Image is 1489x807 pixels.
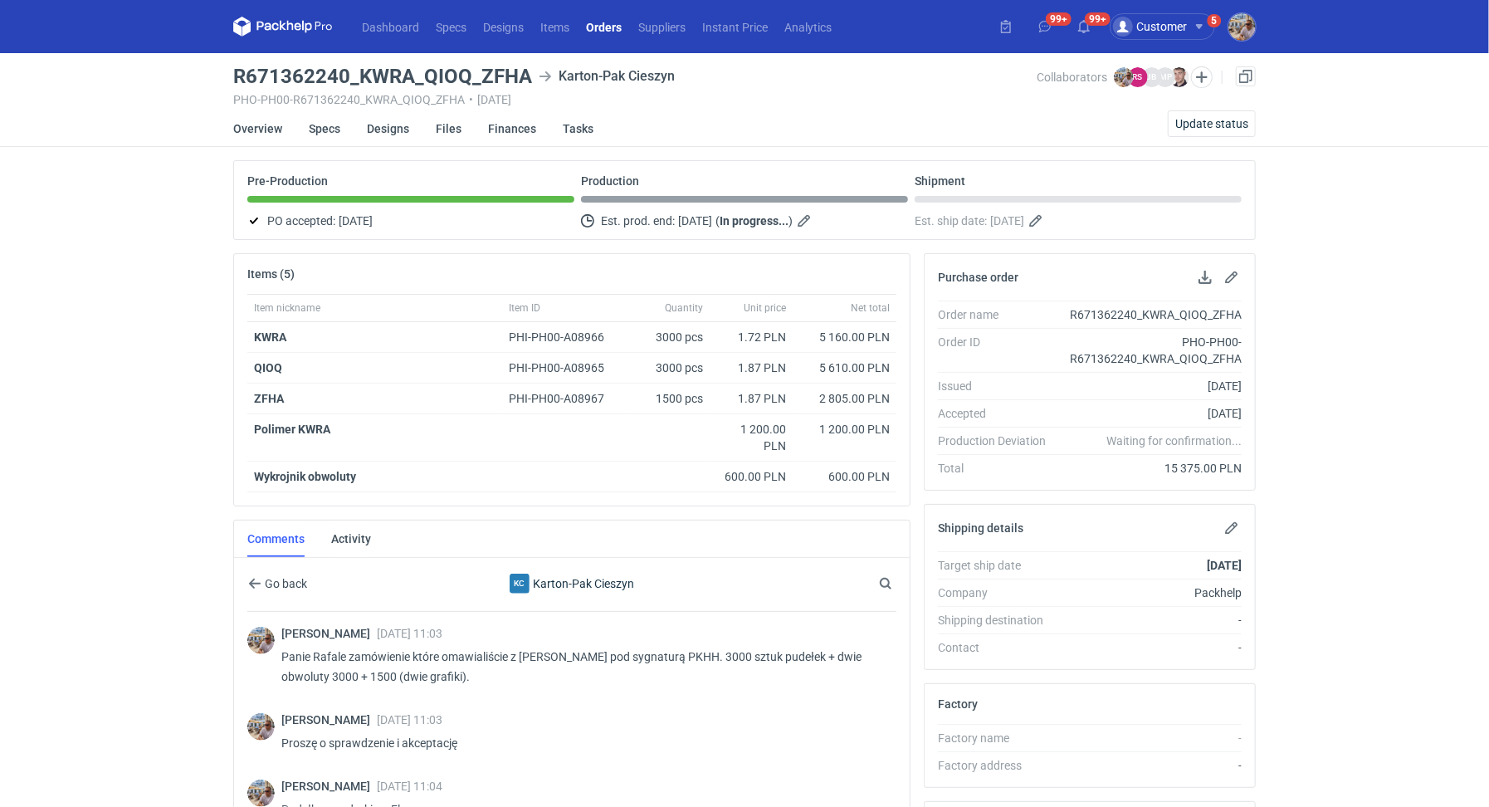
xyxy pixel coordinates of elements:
button: 99+ [1032,13,1058,40]
div: Contact [938,639,1059,656]
p: Production [581,174,639,188]
button: Edit estimated production end date [796,211,816,231]
p: Panie Rafale zamówienie które omawialiście z [PERSON_NAME] pod sygnaturą PKHH. 3000 sztuk pudełek... [281,647,883,687]
a: Suppliers [630,17,694,37]
div: Order name [938,306,1059,323]
a: Dashboard [354,17,427,37]
button: Edit collaborators [1191,66,1213,88]
div: Factory name [938,730,1059,746]
div: Est. ship date: [915,211,1242,231]
span: [DATE] 11:03 [377,627,442,640]
button: Edit purchase order [1222,267,1242,287]
div: Factory address [938,757,1059,774]
div: PO accepted: [247,211,574,231]
a: Tasks [563,110,593,147]
a: Analytics [776,17,840,37]
img: Maciej Sikora [1169,67,1189,87]
span: Item nickname [254,301,320,315]
h2: Factory [938,697,978,711]
button: Download PO [1195,267,1215,287]
a: QIOQ [254,361,282,374]
figcaption: KC [510,574,530,594]
h2: Items (5) [247,267,295,281]
div: - [1059,730,1242,746]
div: 5 [1212,15,1218,27]
img: Michał Palasek [247,780,275,807]
a: Specs [427,17,475,37]
span: Go back [261,578,307,589]
div: Karton-Pak Cieszyn [510,574,530,594]
span: Quantity [665,301,703,315]
a: Specs [309,110,340,147]
span: [DATE] [339,211,373,231]
div: 15 375.00 PLN [1059,460,1242,477]
div: PHI-PH00-A08966 [509,329,620,345]
a: Activity [331,521,371,557]
img: Michał Palasek [1228,13,1256,41]
button: Update status [1168,110,1256,137]
p: Proszę o sprawdzenie i akceptację [281,733,883,753]
a: Instant Price [694,17,776,37]
div: Karton-Pak Cieszyn [436,574,708,594]
div: PHI-PH00-A08967 [509,390,620,407]
div: 600.00 PLN [716,468,786,485]
span: [DATE] 11:04 [377,780,442,793]
strong: Polimer KWRA [254,423,330,436]
h2: Shipping details [938,521,1023,535]
div: PHO-PH00-R671362240_KWRA_QIOQ_ZFHA [1059,334,1242,367]
button: Customer5 [1110,13,1228,40]
a: Items [532,17,578,37]
div: - [1059,757,1242,774]
span: [PERSON_NAME] [281,780,377,793]
h3: R671362240_KWRA_QIOQ_ZFHA [233,66,532,86]
figcaption: RS [1128,67,1148,87]
div: [DATE] [1059,378,1242,394]
p: Pre-Production [247,174,328,188]
a: Overview [233,110,282,147]
strong: ZFHA [254,392,284,405]
span: [PERSON_NAME] [281,627,377,640]
div: Production Deviation [938,433,1059,449]
div: 5 160.00 PLN [799,329,890,345]
div: 1.87 PLN [716,359,786,376]
div: 600.00 PLN [799,468,890,485]
em: Waiting for confirmation... [1106,433,1242,449]
div: Total [938,460,1059,477]
span: • [469,93,473,106]
strong: [DATE] [1207,559,1242,572]
a: Duplicate [1236,66,1256,86]
a: KWRA [254,330,286,344]
div: 1 200.00 PLN [716,421,786,454]
div: Accepted [938,405,1059,422]
a: Comments [247,521,305,557]
div: 5 610.00 PLN [799,359,890,376]
div: 2 805.00 PLN [799,390,890,407]
div: Target ship date [938,557,1059,574]
img: Michał Palasek [1114,67,1134,87]
span: [DATE] [678,211,712,231]
a: Designs [367,110,409,147]
div: - [1059,639,1242,656]
span: Unit price [744,301,786,315]
div: Company [938,584,1059,601]
img: Michał Palasek [247,713,275,741]
div: 3000 pcs [627,322,710,353]
h2: Purchase order [938,271,1018,284]
div: 1.72 PLN [716,329,786,345]
a: Designs [475,17,532,37]
strong: Wykrojnik obwoluty [254,470,356,483]
p: Shipment [915,174,965,188]
span: Item ID [509,301,540,315]
a: Orders [578,17,630,37]
img: Michał Palasek [247,627,275,654]
a: Files [436,110,461,147]
div: Karton-Pak Cieszyn [539,66,675,86]
span: [PERSON_NAME] [281,713,377,726]
div: Issued [938,378,1059,394]
svg: Packhelp Pro [233,17,333,37]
